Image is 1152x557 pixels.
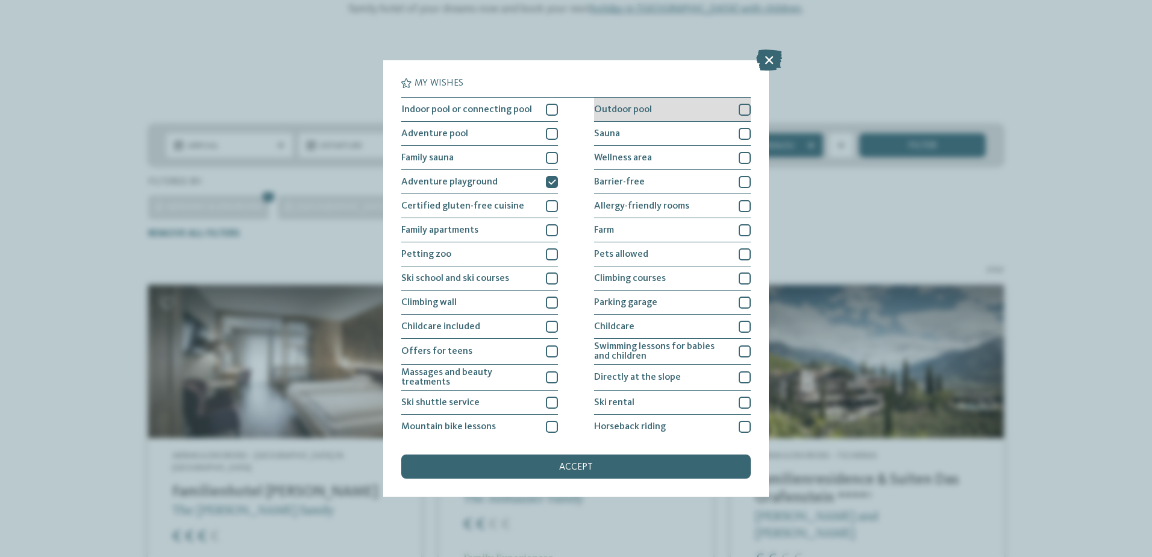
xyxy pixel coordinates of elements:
span: accept [559,462,593,472]
span: Horseback riding [594,422,666,432]
span: Directly at the slope [594,373,681,382]
span: Family apartments [401,225,478,235]
span: Mountain bike lessons [401,422,496,432]
span: Certified gluten-free cuisine [401,201,524,211]
span: Climbing courses [594,274,666,283]
span: Massages and beauty treatments [401,368,537,387]
span: Farm [594,225,614,235]
span: Adventure playground [401,177,498,187]
span: Ski school and ski courses [401,274,509,283]
span: Sauna [594,129,620,139]
span: Parking garage [594,298,657,307]
span: Ski shuttle service [401,398,480,408]
span: My wishes [415,78,463,88]
span: Family sauna [401,153,454,163]
span: Outdoor pool [594,105,652,115]
span: Indoor pool or connecting pool [401,105,532,115]
span: Adventure pool [401,129,468,139]
span: Pets allowed [594,250,648,259]
span: Offers for teens [401,347,472,356]
span: Childcare [594,322,634,332]
span: Childcare included [401,322,480,332]
span: Swimming lessons for babies and children [594,342,730,361]
span: Ski rental [594,398,634,408]
span: Petting zoo [401,250,451,259]
span: Wellness area [594,153,652,163]
span: Climbing wall [401,298,457,307]
span: Barrier-free [594,177,645,187]
span: Allergy-friendly rooms [594,201,689,211]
